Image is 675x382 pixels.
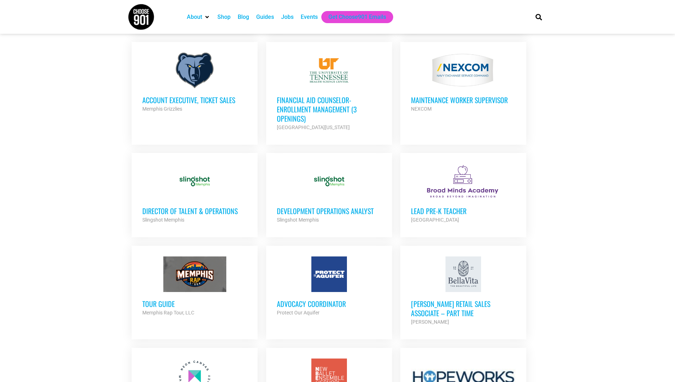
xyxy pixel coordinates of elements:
h3: [PERSON_NAME] Retail Sales Associate – Part Time [411,299,516,318]
a: Jobs [281,13,294,21]
h3: Director of Talent & Operations [142,206,247,216]
strong: [PERSON_NAME] [411,319,449,325]
h3: Advocacy Coordinator [277,299,381,308]
a: Get Choose901 Emails [328,13,386,21]
a: Account Executive, Ticket Sales Memphis Grizzlies [132,42,258,124]
h3: Lead Pre-K Teacher [411,206,516,216]
a: Guides [256,13,274,21]
strong: Slingshot Memphis [142,217,184,223]
h3: Account Executive, Ticket Sales [142,95,247,105]
h3: Tour Guide [142,299,247,308]
a: [PERSON_NAME] Retail Sales Associate – Part Time [PERSON_NAME] [400,246,526,337]
strong: Protect Our Aquifer [277,310,320,315]
a: Director of Talent & Operations Slingshot Memphis [132,153,258,235]
a: Lead Pre-K Teacher [GEOGRAPHIC_DATA] [400,153,526,235]
a: Shop [217,13,231,21]
div: About [183,11,214,23]
strong: [GEOGRAPHIC_DATA][US_STATE] [277,124,350,130]
div: Search [533,11,544,23]
a: Tour Guide Memphis Rap Tour, LLC [132,246,258,328]
strong: Memphis Rap Tour, LLC [142,310,194,315]
h3: Development Operations Analyst [277,206,381,216]
h3: Financial Aid Counselor-Enrollment Management (3 Openings) [277,95,381,123]
strong: NEXCOM [411,106,432,112]
a: Blog [238,13,249,21]
a: Financial Aid Counselor-Enrollment Management (3 Openings) [GEOGRAPHIC_DATA][US_STATE] [266,42,392,142]
strong: [GEOGRAPHIC_DATA] [411,217,459,223]
nav: Main nav [183,11,523,23]
a: Development Operations Analyst Slingshot Memphis [266,153,392,235]
h3: MAINTENANCE WORKER SUPERVISOR [411,95,516,105]
a: MAINTENANCE WORKER SUPERVISOR NEXCOM [400,42,526,124]
strong: Slingshot Memphis [277,217,319,223]
a: Advocacy Coordinator Protect Our Aquifer [266,246,392,328]
a: About [187,13,202,21]
strong: Memphis Grizzlies [142,106,182,112]
a: Events [301,13,318,21]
